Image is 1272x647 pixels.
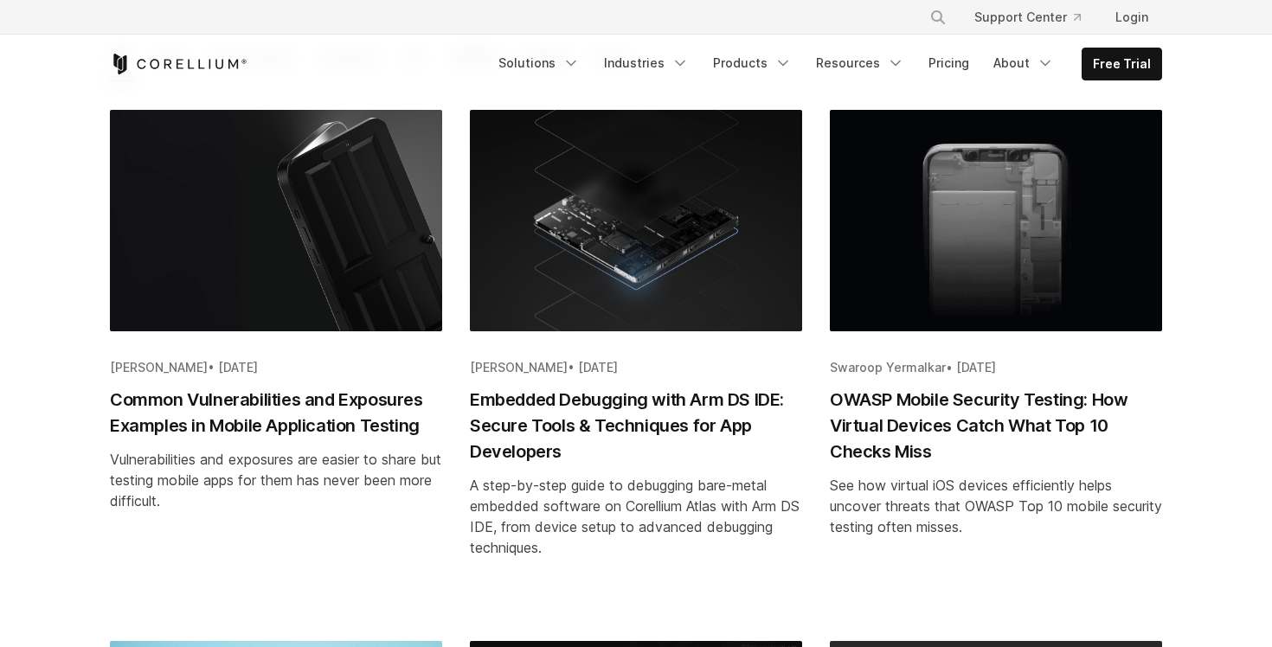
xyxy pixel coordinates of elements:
a: Login [1102,2,1162,33]
button: Search [922,2,954,33]
div: • [110,359,442,376]
h2: Common Vulnerabilities and Exposures Examples in Mobile Application Testing [110,387,442,439]
a: Blog post summary: OWASP Mobile Security Testing: How Virtual Devices Catch What Top 10 Checks Miss [830,110,1162,613]
a: Support Center [960,2,1095,33]
a: Pricing [918,48,980,79]
div: Navigation Menu [488,48,1162,80]
span: [DATE] [578,360,618,375]
h2: OWASP Mobile Security Testing: How Virtual Devices Catch What Top 10 Checks Miss [830,387,1162,464]
div: A step-by-step guide to debugging bare-metal embedded software on Corellium Atlas with Arm DS IDE... [470,475,802,558]
span: [DATE] [218,360,258,375]
img: Embedded Debugging with Arm DS IDE: Secure Tools & Techniques for App Developers [470,110,802,331]
a: Industries [594,48,699,79]
div: Vulnerabilities and exposures are easier to share but testing mobile apps for them has never been... [110,449,442,511]
span: [PERSON_NAME] [470,360,568,375]
span: Swaroop Yermalkar [830,360,946,375]
img: OWASP Mobile Security Testing: How Virtual Devices Catch What Top 10 Checks Miss [830,110,1162,331]
a: Resources [806,48,915,79]
a: About [983,48,1064,79]
h2: Embedded Debugging with Arm DS IDE: Secure Tools & Techniques for App Developers [470,387,802,464]
div: • [830,359,1162,376]
a: Products [703,48,802,79]
div: • [470,359,802,376]
div: See how virtual iOS devices efficiently helps uncover threats that OWASP Top 10 mobile security t... [830,475,1162,537]
img: Common Vulnerabilities and Exposures Examples in Mobile Application Testing [110,110,442,331]
a: Corellium Home [110,54,247,74]
div: Navigation Menu [909,2,1162,33]
a: Free Trial [1082,48,1161,80]
a: Blog post summary: Embedded Debugging with Arm DS IDE: Secure Tools & Techniques for App Developers [470,110,802,613]
a: Solutions [488,48,590,79]
span: [PERSON_NAME] [110,360,208,375]
a: Blog post summary: Common Vulnerabilities and Exposures Examples in Mobile Application Testing [110,110,442,613]
span: [DATE] [956,360,996,375]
